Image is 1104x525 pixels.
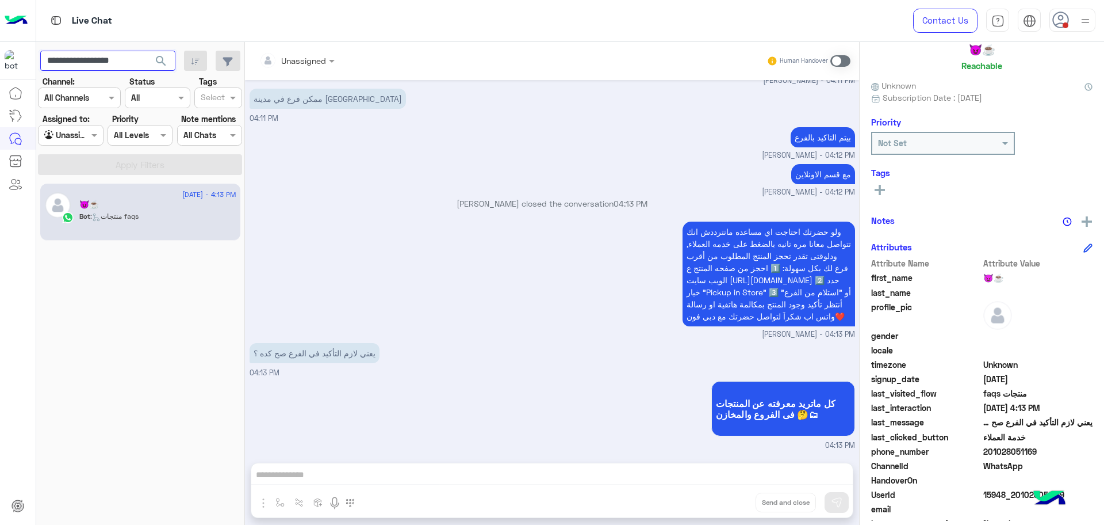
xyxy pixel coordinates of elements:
[762,329,855,340] span: [PERSON_NAME] - 04:13 PM
[791,127,855,147] p: 9/9/2025, 4:12 PM
[79,212,90,220] span: Bot
[614,199,647,208] span: 04:13 PM
[49,13,63,28] img: tab
[871,215,895,226] h6: Notes
[871,301,981,328] span: profile_pic
[983,431,1093,443] span: خدمة العملاء
[871,168,1092,178] h6: Tags
[762,187,855,198] span: [PERSON_NAME] - 04:12 PM
[871,287,981,299] span: last_name
[983,373,1093,385] span: 2025-09-09T07:27:22.374Z
[983,489,1093,501] span: 15948_201028051169
[112,113,139,125] label: Priority
[250,368,279,377] span: 04:13 PM
[147,51,175,75] button: search
[871,416,981,428] span: last_message
[871,431,981,443] span: last_clicked_button
[199,75,217,87] label: Tags
[871,330,981,342] span: gender
[716,398,850,420] span: كل ماتريد معرفته عن المنتجات فى الفروع والمخازن 🤔🗂
[79,200,99,210] h5: 😈☕️
[983,503,1093,515] span: null
[871,344,981,356] span: locale
[250,197,855,210] p: [PERSON_NAME] closed the conversation
[154,54,168,68] span: search
[983,446,1093,458] span: 201028051169
[129,75,155,87] label: Status
[871,387,981,400] span: last_visited_flow
[983,474,1093,486] span: null
[43,113,90,125] label: Assigned to:
[1029,479,1069,519] img: hulul-logo.png
[969,43,995,56] h5: 😈☕️
[181,113,236,125] label: Note mentions
[913,9,977,33] a: Contact Us
[871,257,981,269] span: Attribute Name
[871,402,981,414] span: last_interaction
[961,60,1002,71] h6: Reachable
[45,192,71,218] img: defaultAdmin.png
[791,164,855,184] p: 9/9/2025, 4:12 PM
[199,91,225,106] div: Select
[250,89,406,109] p: 9/9/2025, 4:11 PM
[763,75,855,86] span: [PERSON_NAME] - 04:11 PM
[871,446,981,458] span: phone_number
[991,14,1005,28] img: tab
[871,373,981,385] span: signup_date
[687,227,851,321] span: ولو حضرتك احتاجت اي مساعده ماتترددش انك تتواصل معانا مره تانيه بالضغط على خدمه العملاء, ودلوقتى ت...
[756,493,816,512] button: Send and close
[38,154,242,175] button: Apply Filters
[1078,14,1092,28] img: profile
[62,212,74,223] img: WhatsApp
[250,114,278,123] span: 04:11 PM
[90,212,139,220] span: : منتجات faqs
[883,92,982,104] span: Subscription Date : [DATE]
[871,272,981,284] span: first_name
[983,344,1093,356] span: null
[825,440,855,451] span: 04:13 PM
[983,460,1093,472] span: 2
[983,402,1093,414] span: 2025-09-09T13:13:47.931Z
[250,343,379,363] p: 9/9/2025, 4:13 PM
[43,75,75,87] label: Channel:
[780,56,828,66] small: Human Handover
[871,474,981,486] span: HandoverOn
[1023,14,1036,28] img: tab
[5,50,25,71] img: 1403182699927242
[983,301,1012,330] img: defaultAdmin.png
[762,150,855,161] span: [PERSON_NAME] - 04:12 PM
[683,222,855,326] p: 9/9/2025, 4:13 PM
[5,9,28,33] img: Logo
[871,117,901,127] h6: Priority
[871,359,981,371] span: timezone
[1082,216,1092,227] img: add
[983,359,1093,371] span: Unknown
[72,13,112,29] p: Live Chat
[871,79,916,92] span: Unknown
[871,242,912,252] h6: Attributes
[983,330,1093,342] span: null
[983,416,1093,428] span: يعني لازم التأكيد في الفرع صح كده ؟
[871,460,981,472] span: ChannelId
[983,257,1093,269] span: Attribute Value
[871,503,981,515] span: email
[871,489,981,501] span: UserId
[983,272,1093,284] span: 😈☕️
[1063,217,1072,226] img: notes
[986,9,1009,33] a: tab
[182,189,236,200] span: [DATE] - 4:13 PM
[983,387,1093,400] span: منتجات faqs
